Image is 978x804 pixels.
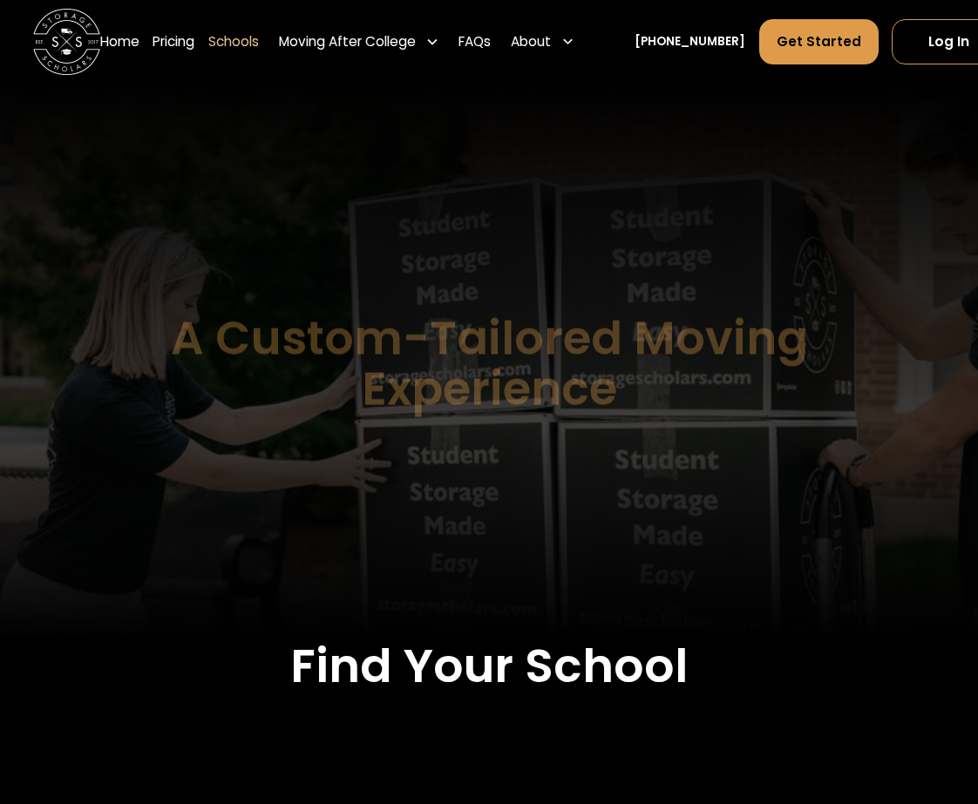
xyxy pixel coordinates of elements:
[100,18,139,65] a: Home
[88,314,890,415] h1: A Custom-Tailored Moving Experience
[208,18,259,65] a: Schools
[511,31,551,51] div: About
[458,18,491,65] a: FAQs
[505,18,581,65] div: About
[272,18,445,65] div: Moving After College
[33,638,944,694] h2: Find Your School
[759,19,879,64] a: Get Started
[635,33,745,51] a: [PHONE_NUMBER]
[33,9,100,76] img: Storage Scholars main logo
[279,31,416,51] div: Moving After College
[153,18,194,65] a: Pricing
